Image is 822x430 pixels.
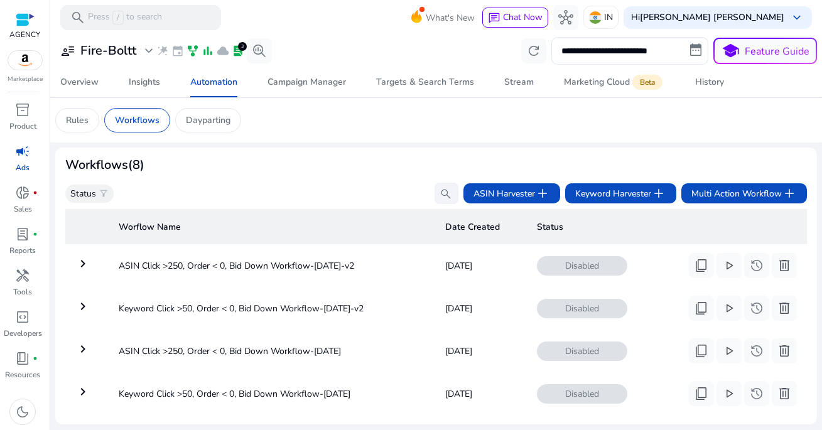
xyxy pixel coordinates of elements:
h3: Fire-Boltt [80,43,136,58]
p: Reports [9,245,36,256]
span: Disabled [537,256,627,276]
span: Disabled [537,299,627,318]
th: Status [527,209,807,244]
p: Press to search [88,11,162,24]
p: Feature Guide [745,44,809,59]
span: refresh [526,43,541,58]
span: Disabled [537,384,627,404]
td: [DATE] [435,292,527,325]
div: 3 [238,42,247,51]
mat-icon: keyboard_arrow_right [75,256,90,271]
button: play_arrow [717,296,742,321]
p: Rules [66,114,89,127]
button: Keyword Harvesteradd [565,183,676,203]
span: play_arrow [722,343,737,358]
p: Product [9,121,36,132]
td: [DATE] [435,249,527,282]
span: add [535,186,550,201]
span: history [749,258,764,273]
button: history [744,338,769,363]
button: refresh [521,38,546,63]
span: expand_more [141,43,156,58]
p: AGENCY [9,29,40,40]
th: Worflow Name [109,209,435,244]
button: history [744,381,769,406]
div: Campaign Manager [268,78,346,87]
div: Overview [60,78,99,87]
div: History [695,78,724,87]
div: Automation [190,78,237,87]
h3: Workflows (8) [65,158,144,173]
span: chat [488,12,500,24]
button: content_copy [689,338,714,363]
td: [DATE] [435,377,527,410]
span: fiber_manual_record [33,190,38,195]
span: book_4 [15,351,30,366]
p: IN [604,6,613,28]
p: Dayparting [186,114,230,127]
button: content_copy [689,253,714,278]
p: Workflows [115,114,160,127]
span: donut_small [15,185,30,200]
span: Chat Now [503,11,543,23]
span: play_arrow [722,301,737,316]
td: [DATE] [435,335,527,367]
span: user_attributes [60,43,75,58]
span: fiber_manual_record [33,356,38,361]
span: fiber_manual_record [33,232,38,237]
span: bar_chart [202,45,214,57]
p: Resources [5,369,40,380]
span: search [70,10,85,25]
p: Hi [631,13,784,22]
span: history [749,343,764,358]
span: play_arrow [722,386,737,401]
span: add [651,186,666,201]
span: campaign [15,144,30,159]
button: play_arrow [717,338,742,363]
span: Keyword Harvester [575,186,666,201]
span: Disabled [537,341,627,361]
mat-icon: keyboard_arrow_right [75,341,90,357]
span: hub [558,10,573,25]
span: content_copy [694,386,709,401]
mat-icon: keyboard_arrow_right [75,299,90,314]
span: delete [777,386,792,401]
span: / [112,11,124,24]
p: Marketplace [8,75,43,84]
button: history [744,296,769,321]
span: school [722,42,740,60]
button: chatChat Now [482,8,548,28]
span: play_arrow [722,258,737,273]
button: schoolFeature Guide [713,38,817,64]
span: content_copy [694,258,709,273]
span: inventory_2 [15,102,30,117]
span: cloud [217,45,229,57]
span: lab_profile [232,45,244,57]
div: Targets & Search Terms [376,78,474,87]
button: history [744,253,769,278]
span: search [440,188,452,200]
span: family_history [187,45,199,57]
span: delete [777,258,792,273]
td: Keyword Click >50, Order < 0, Bid Down Workflow-[DATE]-v2 [109,292,435,325]
td: ASIN Click >250, Order < 0, Bid Down Workflow-[DATE]-v2 [109,249,435,282]
span: ASIN Harvester [473,186,550,201]
span: add [782,186,797,201]
span: Multi Action Workflow [691,186,797,201]
button: content_copy [689,381,714,406]
button: delete [772,296,797,321]
span: delete [777,301,792,316]
button: ASIN Harvesteradd [463,183,560,203]
button: delete [772,381,797,406]
span: dark_mode [15,404,30,419]
span: keyboard_arrow_down [789,10,804,25]
p: Developers [4,328,42,339]
p: Status [70,187,96,200]
span: search_insights [252,43,267,58]
button: content_copy [689,296,714,321]
mat-icon: keyboard_arrow_right [75,384,90,399]
span: history [749,301,764,316]
button: play_arrow [717,253,742,278]
button: search_insights [247,38,272,63]
span: content_copy [694,301,709,316]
